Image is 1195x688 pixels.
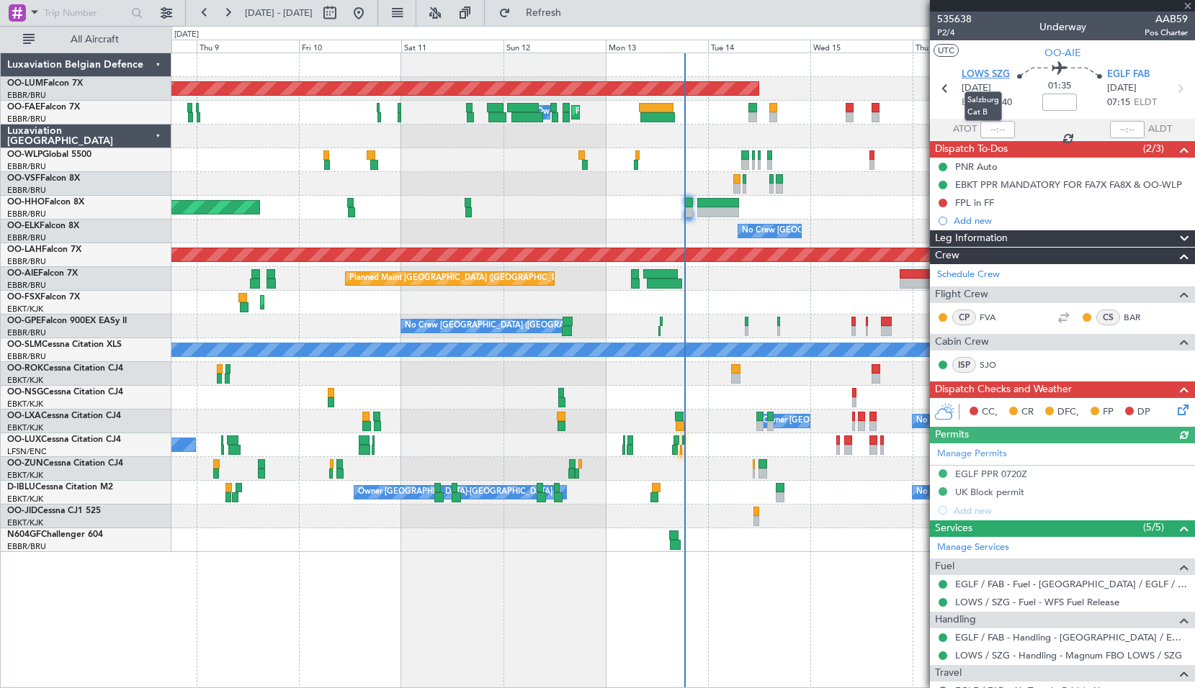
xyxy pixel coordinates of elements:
[7,483,35,492] span: D-IBLU
[1039,19,1086,35] div: Underway
[7,150,42,159] span: OO-WLP
[7,530,103,539] a: N604GFChallenger 604
[7,161,46,172] a: EBBR/BRU
[7,435,121,444] a: OO-LUXCessna Citation CJ4
[7,422,43,433] a: EBKT/KJK
[935,612,976,628] span: Handling
[980,358,1012,371] a: SJO
[7,412,121,420] a: OO-LXACessna Citation CJ4
[954,214,1188,227] div: Add new
[742,220,983,242] div: No Crew [GEOGRAPHIC_DATA] ([GEOGRAPHIC_DATA] National)
[7,232,46,243] a: EBBR/BRU
[7,459,123,468] a: OO-ZUNCessna Citation CJ4
[7,470,43,481] a: EBKT/KJK
[7,541,46,552] a: EBBR/BRU
[935,334,989,350] span: Cabin Crew
[1134,96,1157,110] span: ELDT
[7,114,46,125] a: EBBR/BRU
[7,435,41,444] span: OO-LUX
[935,381,1072,398] span: Dispatch Checks and Weather
[937,268,1000,282] a: Schedule Crew
[7,293,80,302] a: OO-FSXFalcon 7X
[1044,45,1081,60] span: OO-AIE
[7,222,40,230] span: OO-ELK
[1107,96,1130,110] span: 07:15
[7,494,43,504] a: EBKT/KJK
[7,446,47,457] a: LFSN/ENC
[935,230,1008,247] span: Leg Information
[7,483,113,492] a: D-IBLUCessna Citation M2
[7,388,123,397] a: OO-NSGCessna Citation CJ4
[952,309,976,325] div: CP
[7,79,83,88] a: OO-LUMFalcon 7X
[7,222,79,230] a: OO-ELKFalcon 8X
[7,174,40,183] span: OO-VSF
[7,245,81,254] a: OO-LAHFalcon 7X
[7,293,40,302] span: OO-FSX
[982,405,998,420] span: CC,
[935,558,954,575] span: Fuel
[197,40,299,53] div: Thu 9
[7,304,43,314] a: EBKT/KJK
[1137,405,1150,420] span: DP
[1096,309,1120,325] div: CS
[514,8,574,18] span: Refresh
[1021,405,1034,420] span: CR
[1143,520,1164,535] span: (5/5)
[955,578,1188,590] a: EGLF / FAB - Fuel - [GEOGRAPHIC_DATA] / EGLF / FAB
[952,357,976,373] div: ISP
[962,68,1010,82] span: LOWS SZG
[7,459,43,468] span: OO-ZUN
[1124,311,1156,324] a: BAR
[7,517,43,528] a: EBKT/KJK
[7,103,80,112] a: OO-FAEFalcon 7X
[935,665,962,682] span: Travel
[44,2,127,24] input: Trip Number
[7,364,123,373] a: OO-ROKCessna Citation CJ4
[492,1,578,24] button: Refresh
[1057,405,1079,420] span: DFC,
[955,631,1188,643] a: EGLF / FAB - Handling - [GEOGRAPHIC_DATA] / EGLF / FAB
[7,327,46,338] a: EBBR/BRU
[7,375,43,386] a: EBKT/KJK
[964,91,1002,121] div: Salzburg Cat B
[935,141,1008,158] span: Dispatch To-Dos
[7,507,101,515] a: OO-JIDCessna CJ1 525
[1107,68,1150,82] span: EGLF FAB
[7,174,80,183] a: OO-VSFFalcon 8X
[401,40,503,53] div: Sat 11
[953,122,977,137] span: ATOT
[7,90,46,101] a: EBBR/BRU
[1103,405,1114,420] span: FP
[7,364,43,373] span: OO-ROK
[7,150,91,159] a: OO-WLPGlobal 5500
[1145,12,1188,27] span: AAB59
[1107,81,1137,96] span: [DATE]
[606,40,708,53] div: Mon 13
[937,27,972,39] span: P2/4
[1143,141,1164,156] span: (2/3)
[708,40,810,53] div: Tue 14
[7,317,41,325] span: OO-GPE
[7,256,46,267] a: EBBR/BRU
[7,198,84,207] a: OO-HHOFalcon 8X
[7,79,43,88] span: OO-LUM
[955,596,1119,608] a: LOWS / SZG - Fuel - WFS Fuel Release
[7,351,46,362] a: EBBR/BRU
[7,388,43,397] span: OO-NSG
[349,268,576,289] div: Planned Maint [GEOGRAPHIC_DATA] ([GEOGRAPHIC_DATA])
[955,178,1182,191] div: EBKT PPR MANDATORY FOR FA7X FA8X & OO-WLP
[935,286,988,303] span: Flight Crew
[7,399,43,409] a: EBKT/KJK
[358,481,552,503] div: Owner [GEOGRAPHIC_DATA]-[GEOGRAPHIC_DATA]
[174,29,199,41] div: [DATE]
[810,40,913,53] div: Wed 15
[935,520,972,537] span: Services
[7,245,42,254] span: OO-LAH
[7,340,122,349] a: OO-SLMCessna Citation XLS
[7,530,41,539] span: N604GF
[576,101,702,123] div: Planned Maint Melsbroek Air Base
[955,649,1182,661] a: LOWS / SZG - Handling - Magnum FBO LOWS / SZG
[245,6,313,19] span: [DATE] - [DATE]
[37,35,152,45] span: All Aircraft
